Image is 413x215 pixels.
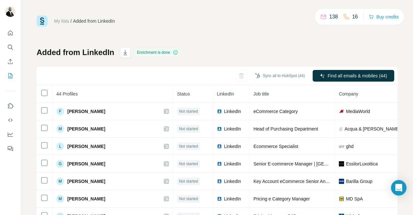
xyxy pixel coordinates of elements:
[328,73,387,79] span: Find all emails & mobiles (44)
[177,91,190,96] span: Status
[5,6,16,17] img: Avatar
[5,129,16,140] button: Dashboard
[217,161,222,166] img: LinkedIn logo
[346,108,370,115] span: MediaWorld
[224,143,241,150] span: LinkedIn
[179,143,198,149] span: Not started
[346,143,353,150] span: ghd
[313,70,394,82] button: Find all emails & mobiles (44)
[5,27,16,39] button: Quick start
[339,161,344,166] img: company-logo
[253,91,269,96] span: Job title
[5,100,16,112] button: Use Surfe on LinkedIn
[135,49,180,56] div: Enrichment is done
[179,126,198,132] span: Not started
[37,47,114,58] h1: Added from LinkedIn
[217,126,222,131] img: LinkedIn logo
[179,178,198,184] span: Not started
[217,109,222,114] img: LinkedIn logo
[224,161,241,167] span: LinkedIn
[5,41,16,53] button: Search
[253,126,318,131] span: Head of Purchasing Department
[224,108,241,115] span: LinkedIn
[329,13,338,21] p: 138
[253,196,310,201] span: Pricing e Category Manager
[224,178,241,185] span: LinkedIn
[339,109,344,114] img: company-logo
[224,126,241,132] span: LinkedIn
[179,196,198,202] span: Not started
[5,70,16,82] button: My lists
[71,18,72,24] li: /
[56,160,64,168] div: G
[339,144,344,149] img: company-logo
[346,161,378,167] span: EssilorLuxottica
[67,143,105,150] span: [PERSON_NAME]
[369,12,399,21] button: Buy credits
[67,178,105,185] span: [PERSON_NAME]
[339,179,344,184] img: company-logo
[67,108,105,115] span: [PERSON_NAME]
[5,114,16,126] button: Use Surfe API
[5,143,16,154] button: Feedback
[253,161,363,166] span: Senior E-commerce Manager | [GEOGRAPHIC_DATA]
[251,71,309,81] button: Sync all to HubSpot (44)
[224,196,241,202] span: LinkedIn
[67,126,105,132] span: [PERSON_NAME]
[67,161,105,167] span: [PERSON_NAME]
[73,18,115,24] div: Added from LinkedIn
[56,107,64,115] div: F
[179,161,198,167] span: Not started
[339,196,344,201] img: company-logo
[253,179,335,184] span: Key Account eCommerce Senior Analyst
[56,142,64,150] div: L
[37,16,48,27] img: Surfe Logo
[391,180,407,196] div: Open Intercom Messenger
[253,144,298,149] span: Ecommerce Specialist
[253,109,298,114] span: eCommerce Category
[217,196,222,201] img: LinkedIn logo
[56,125,64,133] div: M
[217,179,222,184] img: LinkedIn logo
[352,13,358,21] p: 16
[56,195,64,203] div: M
[179,108,198,114] span: Not started
[67,196,105,202] span: [PERSON_NAME]
[217,91,234,96] span: LinkedIn
[217,144,222,149] img: LinkedIn logo
[5,56,16,67] button: Enrich CSV
[339,91,358,96] span: Company
[56,177,64,185] div: M
[54,18,69,24] a: My lists
[346,196,363,202] span: MD SpA
[346,178,373,185] span: Barilla Group
[56,91,78,96] span: 44 Profiles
